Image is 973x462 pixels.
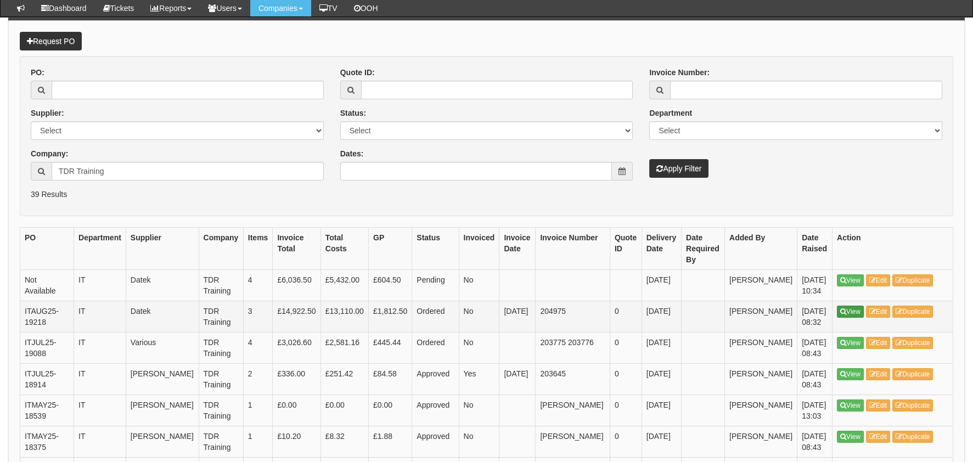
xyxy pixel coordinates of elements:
[610,395,642,426] td: 0
[243,426,273,457] td: 1
[536,395,610,426] td: [PERSON_NAME]
[797,227,833,269] th: Date Raised
[837,274,864,286] a: View
[20,332,74,363] td: ITJUL25-19088
[649,108,692,119] label: Department
[866,337,891,349] a: Edit
[610,332,642,363] td: 0
[368,301,412,332] td: £1,812.50
[797,363,833,395] td: [DATE] 08:43
[797,301,833,332] td: [DATE] 08:32
[273,395,320,426] td: £0.00
[126,301,199,332] td: Datek
[797,269,833,301] td: [DATE] 10:34
[459,395,499,426] td: No
[797,395,833,426] td: [DATE] 13:03
[199,395,243,426] td: TDR Training
[340,67,375,78] label: Quote ID:
[837,306,864,318] a: View
[20,32,82,50] a: Request PO
[273,426,320,457] td: £10.20
[412,395,459,426] td: Approved
[20,269,74,301] td: Not Available
[74,363,126,395] td: IT
[642,395,681,426] td: [DATE]
[837,431,864,443] a: View
[499,363,536,395] td: [DATE]
[892,431,933,443] a: Duplicate
[126,426,199,457] td: [PERSON_NAME]
[724,395,797,426] td: [PERSON_NAME]
[340,108,366,119] label: Status:
[610,301,642,332] td: 0
[273,269,320,301] td: £6,036.50
[892,399,933,412] a: Duplicate
[499,301,536,332] td: [DATE]
[866,306,891,318] a: Edit
[74,332,126,363] td: IT
[833,227,953,269] th: Action
[243,301,273,332] td: 3
[866,431,891,443] a: Edit
[368,426,412,457] td: £1.88
[724,269,797,301] td: [PERSON_NAME]
[126,395,199,426] td: [PERSON_NAME]
[273,301,320,332] td: £14,922.50
[459,363,499,395] td: Yes
[459,332,499,363] td: No
[536,363,610,395] td: 203645
[320,395,368,426] td: £0.00
[866,368,891,380] a: Edit
[126,227,199,269] th: Supplier
[536,301,610,332] td: 204975
[642,426,681,457] td: [DATE]
[74,426,126,457] td: IT
[724,227,797,269] th: Added By
[273,363,320,395] td: £336.00
[74,301,126,332] td: IT
[20,426,74,457] td: ITMAY25-18375
[199,227,243,269] th: Company
[20,395,74,426] td: ITMAY25-18539
[499,227,536,269] th: Invoice Date
[837,337,864,349] a: View
[20,363,74,395] td: ITJUL25-18914
[20,227,74,269] th: PO
[892,306,933,318] a: Duplicate
[320,363,368,395] td: £251.42
[126,269,199,301] td: Datek
[412,269,459,301] td: Pending
[273,332,320,363] td: £3,026.60
[340,148,364,159] label: Dates:
[892,337,933,349] a: Duplicate
[126,363,199,395] td: [PERSON_NAME]
[31,67,44,78] label: PO:
[642,363,681,395] td: [DATE]
[610,426,642,457] td: 0
[797,332,833,363] td: [DATE] 08:43
[642,301,681,332] td: [DATE]
[243,395,273,426] td: 1
[866,399,891,412] a: Edit
[126,332,199,363] td: Various
[368,332,412,363] td: £445.44
[642,332,681,363] td: [DATE]
[536,332,610,363] td: 203775 203776
[412,332,459,363] td: Ordered
[368,269,412,301] td: £604.50
[199,426,243,457] td: TDR Training
[724,332,797,363] td: [PERSON_NAME]
[797,426,833,457] td: [DATE] 08:43
[31,148,68,159] label: Company:
[243,269,273,301] td: 4
[199,363,243,395] td: TDR Training
[459,269,499,301] td: No
[320,301,368,332] td: £13,110.00
[681,227,724,269] th: Date Required By
[74,269,126,301] td: IT
[199,332,243,363] td: TDR Training
[74,227,126,269] th: Department
[20,301,74,332] td: ITAUG25-19218
[243,227,273,269] th: Items
[243,332,273,363] td: 4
